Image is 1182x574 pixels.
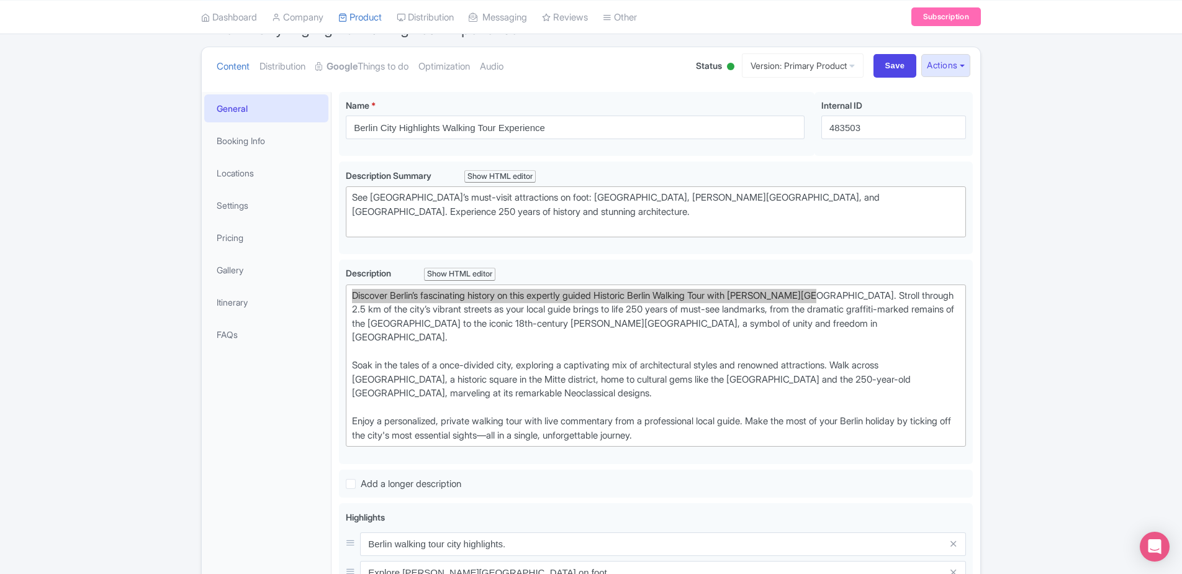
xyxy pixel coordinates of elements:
span: Description Summary [346,170,433,181]
div: Active [724,58,737,77]
div: Show HTML editor [464,170,536,183]
button: Actions [921,54,970,77]
a: General [204,94,328,122]
span: Internal ID [821,100,862,111]
a: Gallery [204,256,328,284]
a: Settings [204,191,328,219]
a: Distribution [259,47,305,86]
a: Locations [204,159,328,187]
a: GoogleThings to do [315,47,408,86]
a: Optimization [418,47,470,86]
a: Itinerary [204,288,328,316]
span: Status [696,59,722,72]
div: Show HTML editor [424,268,495,281]
a: Version: Primary Product [742,53,864,78]
div: See [GEOGRAPHIC_DATA]’s must-visit attractions on foot: [GEOGRAPHIC_DATA], [PERSON_NAME][GEOGRAPH... [352,191,960,233]
div: Open Intercom Messenger [1140,532,1170,562]
input: Save [873,54,917,78]
a: Pricing [204,224,328,252]
span: Berlin City Highlights Walking Tour Experience [216,20,518,38]
strong: Google [327,60,358,74]
a: Content [217,47,250,86]
div: Discover Berlin’s fascinating history on this expertly guided Historic Berlin Walking Tour with [... [352,289,960,443]
span: Add a longer description [361,478,461,490]
a: Booking Info [204,127,328,155]
span: Highlights [346,512,385,522]
span: Description [346,268,393,278]
a: FAQs [204,321,328,348]
a: Subscription [911,7,981,26]
span: Name [346,100,369,111]
a: Audio [480,47,503,86]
